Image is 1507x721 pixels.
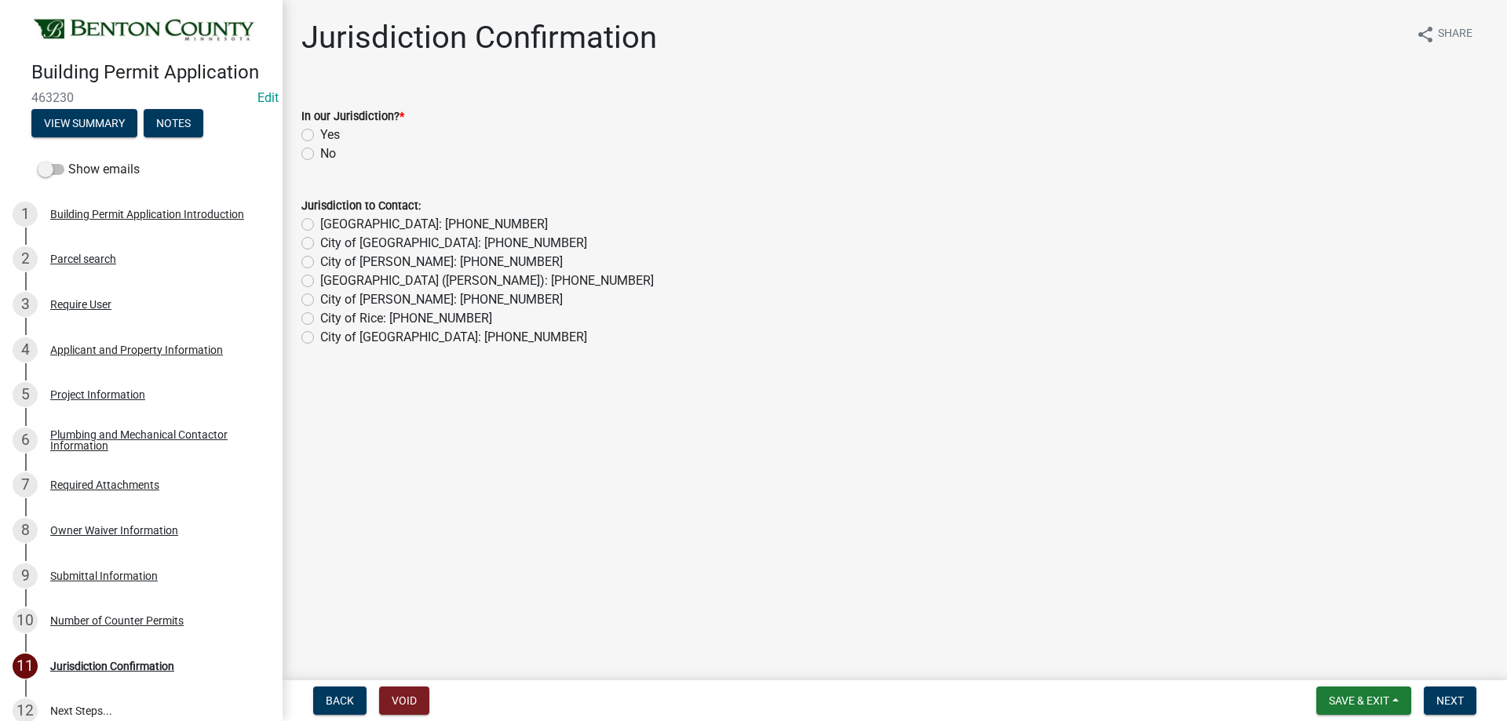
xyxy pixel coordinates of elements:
label: Jurisdiction to Contact: [301,201,421,212]
div: Required Attachments [50,479,159,490]
wm-modal-confirm: Summary [31,118,137,130]
div: 6 [13,428,38,453]
button: Void [379,686,429,715]
h1: Jurisdiction Confirmation [301,19,657,56]
div: Plumbing and Mechanical Contactor Information [50,429,257,451]
label: [GEOGRAPHIC_DATA]: [PHONE_NUMBER] [320,215,548,234]
img: Benton County, Minnesota [31,16,257,45]
div: Owner Waiver Information [50,525,178,536]
div: Submittal Information [50,570,158,581]
div: Project Information [50,389,145,400]
div: 8 [13,518,38,543]
div: 5 [13,382,38,407]
span: Save & Exit [1329,694,1389,707]
span: Back [326,694,354,707]
button: Back [313,686,367,715]
div: 2 [13,246,38,271]
div: Jurisdiction Confirmation [50,661,174,672]
i: share [1416,25,1435,44]
label: City of [PERSON_NAME]: [PHONE_NUMBER] [320,253,563,271]
label: [GEOGRAPHIC_DATA] ([PERSON_NAME]): [PHONE_NUMBER] [320,271,654,290]
button: Next [1424,686,1476,715]
span: Next [1436,694,1464,707]
div: 1 [13,202,38,227]
div: 10 [13,608,38,633]
div: Applicant and Property Information [50,344,223,355]
label: City of [GEOGRAPHIC_DATA]: [PHONE_NUMBER] [320,234,587,253]
div: 4 [13,337,38,362]
button: Notes [144,109,203,137]
button: Save & Exit [1316,686,1411,715]
div: 3 [13,292,38,317]
button: shareShare [1403,19,1485,49]
div: Building Permit Application Introduction [50,209,244,220]
label: City of [PERSON_NAME]: [PHONE_NUMBER] [320,290,563,309]
label: No [320,144,336,163]
div: Parcel search [50,253,116,264]
div: 7 [13,472,38,497]
span: 463230 [31,90,251,105]
label: Show emails [38,160,140,179]
h4: Building Permit Application [31,61,270,84]
a: Edit [257,90,279,105]
button: View Summary [31,109,137,137]
div: Number of Counter Permits [50,615,184,626]
div: Require User [50,299,111,310]
span: Share [1438,25,1472,44]
label: Yes [320,126,340,144]
label: City of [GEOGRAPHIC_DATA]: [PHONE_NUMBER] [320,328,587,347]
label: City of Rice: [PHONE_NUMBER] [320,309,492,328]
wm-modal-confirm: Notes [144,118,203,130]
label: In our Jurisdiction? [301,111,404,122]
div: 11 [13,654,38,679]
wm-modal-confirm: Edit Application Number [257,90,279,105]
div: 9 [13,563,38,588]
